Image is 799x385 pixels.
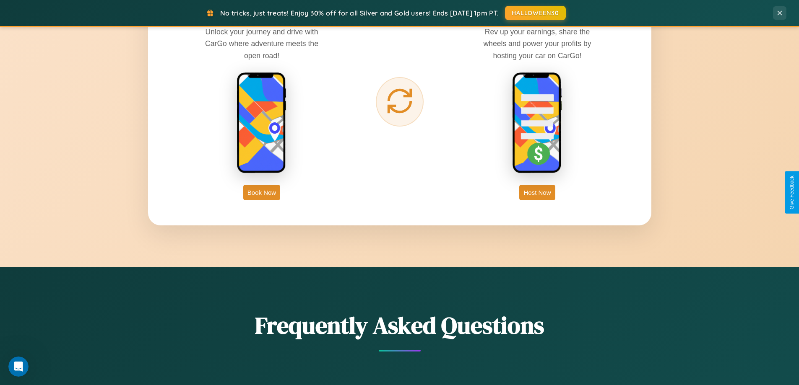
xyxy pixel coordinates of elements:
button: HALLOWEEN30 [505,6,566,20]
button: Book Now [243,185,280,200]
p: Rev up your earnings, share the wheels and power your profits by hosting your car on CarGo! [474,26,600,61]
span: No tricks, just treats! Enjoy 30% off for all Silver and Gold users! Ends [DATE] 1pm PT. [220,9,499,17]
iframe: Intercom live chat [8,357,29,377]
div: Give Feedback [789,176,795,209]
img: rent phone [237,72,287,174]
p: Unlock your journey and drive with CarGo where adventure meets the open road! [199,26,325,61]
h2: Frequently Asked Questions [148,309,651,341]
img: host phone [512,72,562,174]
button: Host Now [519,185,555,200]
